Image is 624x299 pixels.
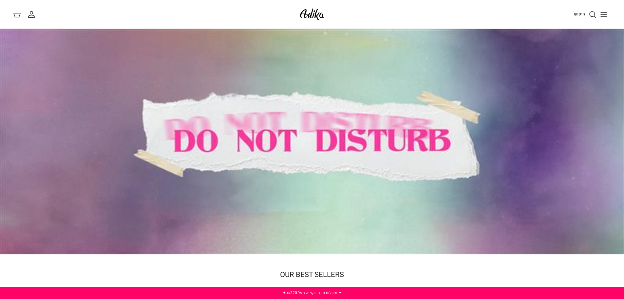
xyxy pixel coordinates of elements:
a: OUR BEST SELLERS [280,269,344,280]
span: חיפוש [574,11,585,17]
button: Toggle menu [596,7,611,22]
img: Adika IL [298,7,326,22]
a: ✦ משלוח חינם בקנייה מעל ₪220 ✦ [283,290,342,296]
a: החשבון שלי [28,11,38,18]
a: חיפוש [574,11,596,18]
